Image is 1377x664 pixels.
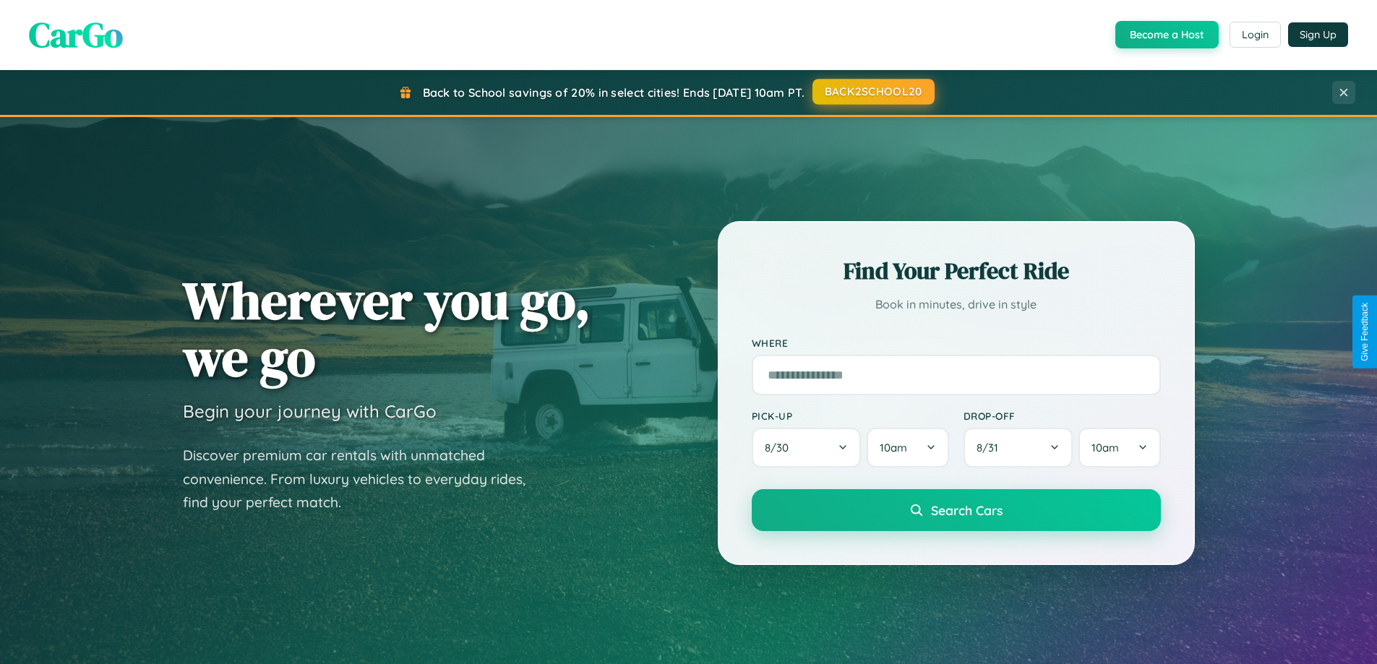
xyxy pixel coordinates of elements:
span: 10am [880,441,907,454]
span: 10am [1091,441,1119,454]
button: Sign Up [1288,22,1348,47]
span: Back to School savings of 20% in select cities! Ends [DATE] 10am PT. [423,85,805,100]
p: Book in minutes, drive in style [752,294,1161,315]
button: Login [1230,22,1281,48]
div: Give Feedback [1360,303,1370,361]
h1: Wherever you go, we go [183,272,591,386]
button: 10am [867,428,948,467]
span: 8 / 31 [977,441,1005,454]
h2: Find Your Perfect Ride [752,255,1161,287]
button: 10am [1078,428,1160,467]
button: 8/31 [964,428,1073,467]
span: CarGo [29,11,123,59]
label: Where [752,337,1161,349]
span: Search Cars [931,502,1003,518]
label: Pick-up [752,410,949,422]
button: BACK2SCHOOL20 [812,79,935,105]
button: Become a Host [1115,21,1219,48]
span: 8 / 30 [765,441,796,454]
button: Search Cars [752,489,1161,531]
button: 8/30 [752,428,862,467]
p: Discover premium car rentals with unmatched convenience. From luxury vehicles to everyday rides, ... [183,444,544,514]
h3: Begin your journey with CarGo [183,400,437,422]
label: Drop-off [964,410,1161,422]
